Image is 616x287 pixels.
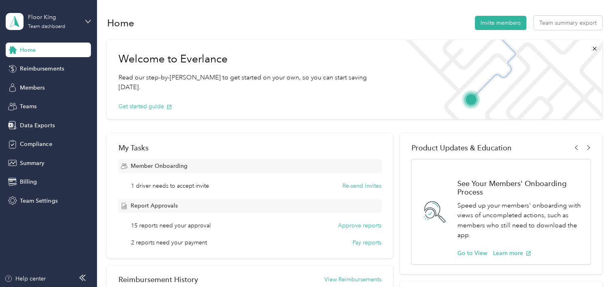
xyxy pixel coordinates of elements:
[397,40,602,119] img: Welcome to everlance
[28,13,79,21] div: Floor King
[20,46,36,54] span: Home
[571,242,616,287] iframe: Everlance-gr Chat Button Frame
[493,249,531,257] button: Learn more
[118,143,381,152] div: My Tasks
[20,64,64,73] span: Reimbursements
[20,140,52,148] span: Compliance
[20,84,45,92] span: Members
[131,238,207,247] span: 2 reports need your payment
[457,201,582,240] p: Speed up your members' onboarding with views of uncompleted actions, such as members who still ne...
[338,221,381,230] button: Approve reports
[131,182,209,190] span: 1 driver needs to accept invite
[130,162,187,170] span: Member Onboarding
[475,16,526,30] button: Invite members
[130,201,177,210] span: Report Approvals
[20,178,37,186] span: Billing
[107,19,134,27] h1: Home
[353,238,381,247] button: Pay reports
[118,73,386,92] p: Read our step-by-[PERSON_NAME] to get started on your own, so you can start saving [DATE].
[118,53,386,66] h1: Welcome to Everlance
[28,24,65,29] div: Team dashboard
[20,102,37,111] span: Teams
[118,275,198,284] h2: Reimbursement History
[4,274,46,283] button: Help center
[20,197,57,205] span: Team Settings
[411,143,511,152] span: Product Updates & Education
[342,182,381,190] button: Re-send invites
[534,16,602,30] button: Team summary export
[20,121,54,130] span: Data Exports
[118,102,172,111] button: Get started guide
[324,275,381,284] button: View Reimbursements
[20,159,44,167] span: Summary
[457,249,487,257] button: Go to View
[131,221,211,230] span: 15 reports need your approval
[457,179,582,196] h1: See Your Members' Onboarding Process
